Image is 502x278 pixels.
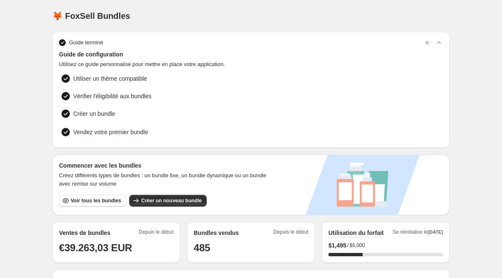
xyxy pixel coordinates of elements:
span: $5,000 [349,242,365,249]
h1: 🦊 FoxSell Bundles [52,11,130,21]
h1: 485 [194,241,308,255]
span: Voir tous les bundles [71,197,121,204]
span: Vérifier l'éligibilité aux bundles [73,92,151,100]
div: / [328,241,443,250]
span: Guide terminé [69,38,103,47]
span: Créez différents types de bundles : un bundle fixe, un bundle dynamique ou un bundle avec remise ... [59,171,277,188]
button: Créer un nouveau bundle [129,195,207,207]
span: Guide de configuration [59,50,443,59]
span: Depuis le début [139,229,174,238]
button: Voir tous les bundles [59,195,126,207]
span: Vendez votre premier bundle [73,128,148,136]
span: $ 1,495 [328,241,346,250]
span: Utilisez ce guide personnalisé pour mettre en place votre application. [59,60,443,69]
span: Depuis le début [274,229,308,238]
h3: Commencer avec les bundles [59,161,277,170]
span: Se réinitialise le [392,229,443,238]
h1: €39.263,03 EUR [59,241,174,255]
span: [DATE] [428,230,443,235]
span: Créer un nouveau bundle [141,197,202,204]
h2: Ventes de bundles [59,229,110,237]
h2: Utilisation du forfait [328,229,384,237]
span: Créer un bundle [73,110,233,118]
span: Utiliser un thème compatible [73,74,147,83]
h2: Bundles vendus [194,229,239,237]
